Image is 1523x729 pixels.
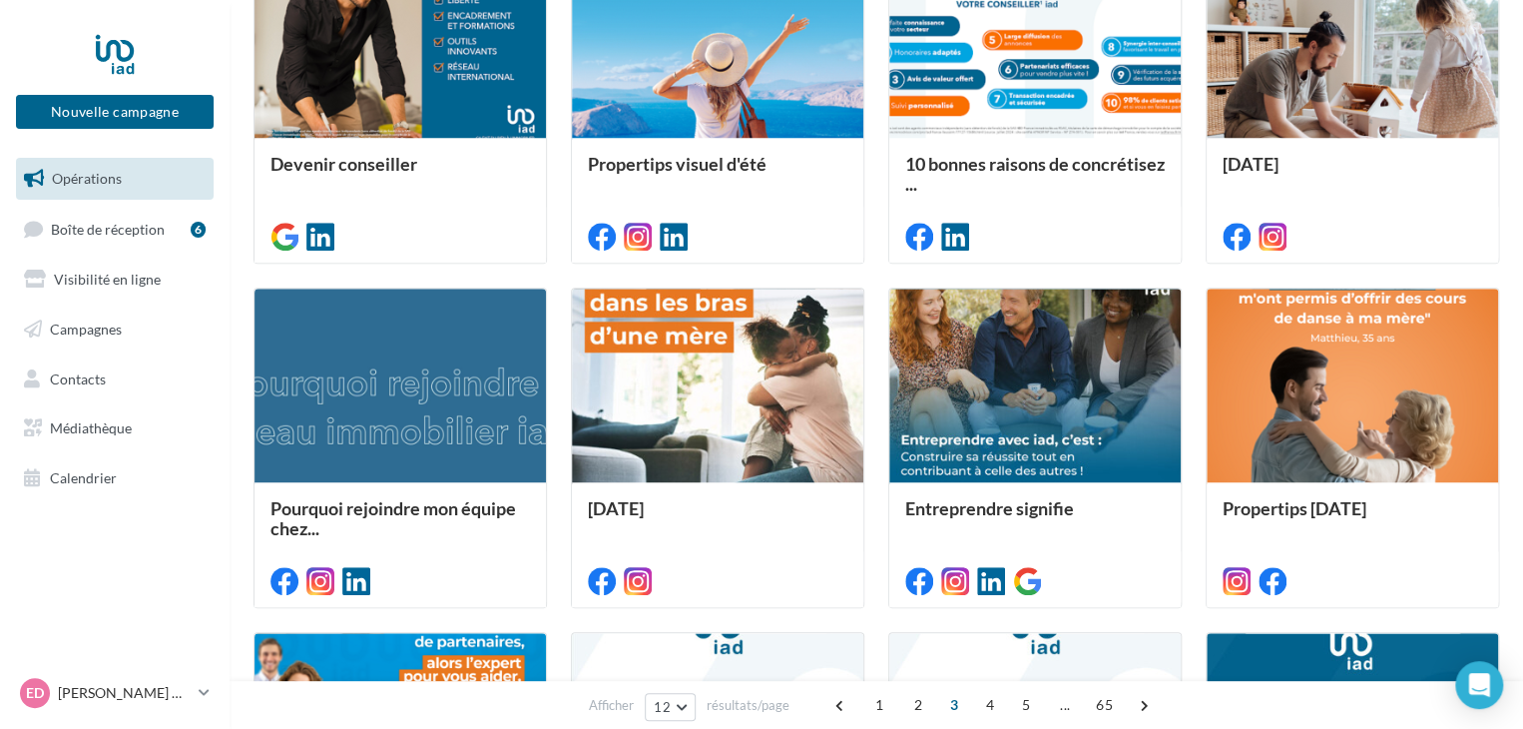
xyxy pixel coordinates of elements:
span: Propertips visuel d'été [588,153,766,175]
a: Calendrier [12,457,218,499]
span: Pourquoi rejoindre mon équipe chez... [270,497,516,539]
span: [DATE] [588,497,644,519]
span: 2 [902,689,934,721]
span: 10 bonnes raisons de concrétisez ... [905,153,1165,195]
span: 65 [1088,689,1121,721]
span: [DATE] [1223,153,1278,175]
span: Campagnes [50,321,122,338]
a: Opérations [12,158,218,200]
span: résultats/page [707,696,789,715]
span: 3 [938,689,970,721]
a: Visibilité en ligne [12,259,218,301]
span: 1 [863,689,895,721]
span: ... [1049,689,1081,721]
span: Calendrier [50,469,117,486]
span: 12 [654,699,671,715]
span: Visibilité en ligne [54,271,161,288]
button: 12 [645,693,696,721]
a: ED [PERSON_NAME] DI [PERSON_NAME] [16,674,214,712]
span: 5 [1010,689,1042,721]
div: Open Intercom Messenger [1455,661,1503,709]
span: Devenir conseiller [270,153,417,175]
p: [PERSON_NAME] DI [PERSON_NAME] [58,683,191,703]
span: Médiathèque [50,419,132,436]
span: Contacts [50,369,106,386]
span: Boîte de réception [51,220,165,237]
span: 4 [974,689,1006,721]
span: Propertips [DATE] [1223,497,1366,519]
span: ED [26,683,44,703]
a: Campagnes [12,309,218,351]
a: Médiathèque [12,407,218,449]
a: Contacts [12,359,218,400]
button: Nouvelle campagne [16,95,214,129]
span: Afficher [589,696,634,715]
a: Boîte de réception6 [12,208,218,251]
span: Entreprendre signifie [905,497,1074,519]
span: Opérations [52,170,122,187]
div: 6 [191,222,206,238]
